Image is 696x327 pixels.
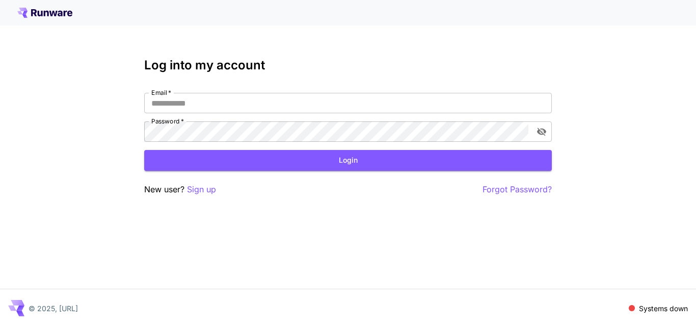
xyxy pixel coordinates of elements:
p: Systems down [639,303,688,314]
p: © 2025, [URL] [29,303,78,314]
button: Login [144,150,552,171]
label: Password [151,117,184,125]
h3: Log into my account [144,58,552,72]
label: Email [151,88,171,97]
p: New user? [144,183,216,196]
button: Forgot Password? [483,183,552,196]
button: toggle password visibility [532,122,551,141]
button: Sign up [187,183,216,196]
